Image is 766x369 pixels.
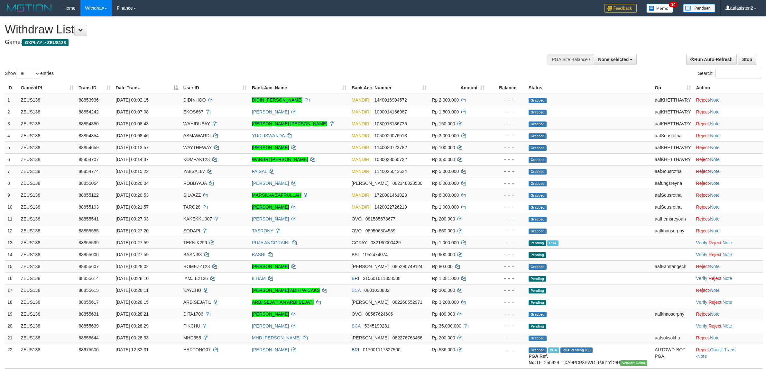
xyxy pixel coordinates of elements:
td: · [694,284,763,296]
span: [DATE] 00:20:04 [116,181,149,186]
a: Note [723,240,732,245]
div: - - - [490,180,523,186]
span: [DATE] 00:08:43 [116,121,149,126]
span: Grabbed [529,157,547,163]
td: 8 [5,177,18,189]
a: Note [723,276,732,281]
div: - - - [490,228,523,234]
td: aafKHETTHAVRY [652,141,693,153]
td: 14 [5,248,18,260]
input: Search: [715,69,761,78]
td: aafKHETTHAVRY [652,153,693,165]
td: ZEUS138 [18,189,76,201]
a: Stop [738,54,756,65]
span: EKOS667 [183,109,203,114]
label: Search: [698,69,761,78]
a: Note [710,133,720,138]
td: · [694,201,763,213]
td: · [694,106,763,118]
a: [PERSON_NAME] [252,145,289,150]
td: 10 [5,201,18,213]
span: 88855541 [79,216,99,221]
button: None selected [594,54,637,65]
span: Copy 089506304539 to clipboard [365,228,395,233]
td: · [694,165,763,177]
span: 88854242 [79,109,99,114]
td: aafKHETTHAVRY [652,106,693,118]
span: MANDIRI [352,133,371,138]
span: Grabbed [529,122,547,127]
td: · [694,94,763,106]
span: Rp 850.000 [432,228,455,233]
span: [DATE] 00:08:46 [116,133,149,138]
span: 88854659 [79,145,99,150]
a: [PERSON_NAME] [252,264,289,269]
span: ASMAWARDI [183,133,211,138]
span: Pending [529,252,546,258]
span: Copy 085290749124 to clipboard [392,264,422,269]
span: [DATE] 00:13:57 [116,145,149,150]
span: Grabbed [529,181,547,186]
td: · · [694,272,763,284]
img: Button%20Memo.svg [646,4,673,13]
td: 4 [5,130,18,141]
td: · [694,213,763,225]
a: Reject [696,347,709,352]
img: panduan.png [683,4,715,13]
span: DIDINHOO [183,97,206,103]
span: WAYTHEWAY [183,145,212,150]
th: Trans ID: activate to sort column ascending [76,82,113,94]
div: - - - [490,97,523,103]
a: Reject [696,311,709,317]
td: ZEUS138 [18,284,76,296]
span: MANDIRI [352,109,371,114]
span: BRI [352,276,359,281]
th: Op: activate to sort column ascending [652,82,693,94]
span: Rp 100.000 [432,145,455,150]
div: - - - [490,287,523,293]
td: ZEUS138 [18,130,76,141]
span: Copy 1090014166987 to clipboard [374,109,407,114]
span: Copy 1720001461823 to clipboard [374,193,407,198]
span: Copy 082180000429 to clipboard [371,240,401,245]
span: [DATE] 00:28:11 [116,288,149,293]
span: [PERSON_NAME] [352,264,389,269]
span: [DATE] 00:27:03 [116,216,149,221]
span: 88855064 [79,181,99,186]
span: OXPLAY > ZEUS138 [22,39,69,46]
span: Grabbed [529,205,547,210]
h4: Game: [5,39,504,46]
a: Reject [696,264,709,269]
span: Rp 80.000 [432,264,453,269]
a: Note [710,204,720,210]
a: Note [710,169,720,174]
span: Copy 1052474074 to clipboard [363,252,388,257]
a: Note [710,288,720,293]
a: Reject [696,169,709,174]
span: Copy 1420022726219 to clipboard [374,204,407,210]
span: Copy 1080013136735 to clipboard [374,121,407,126]
span: IAMJIE2126 [183,276,208,281]
span: BASNI88 [183,252,202,257]
td: · [694,118,763,130]
a: Verify [696,323,707,328]
span: Copy 0801038882 to clipboard [365,288,390,293]
a: MHD [PERSON_NAME] [252,335,300,340]
span: Grabbed [529,133,547,139]
div: - - - [490,132,523,139]
a: Note [710,216,720,221]
a: Reject [696,157,709,162]
a: Run Auto-Refresh [686,54,737,65]
a: Verify [696,300,707,305]
a: Note [697,354,707,359]
a: Note [710,121,720,126]
a: Reject [708,300,721,305]
span: 34 [669,2,678,7]
span: Rp 6.000.000 [432,193,459,198]
span: [DATE] 00:07:08 [116,109,149,114]
a: MARSILVA ZAFRULLAH [252,193,301,198]
a: BASNI [252,252,265,257]
a: Note [710,145,720,150]
span: SILVAZZ [183,193,201,198]
span: 88853936 [79,97,99,103]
